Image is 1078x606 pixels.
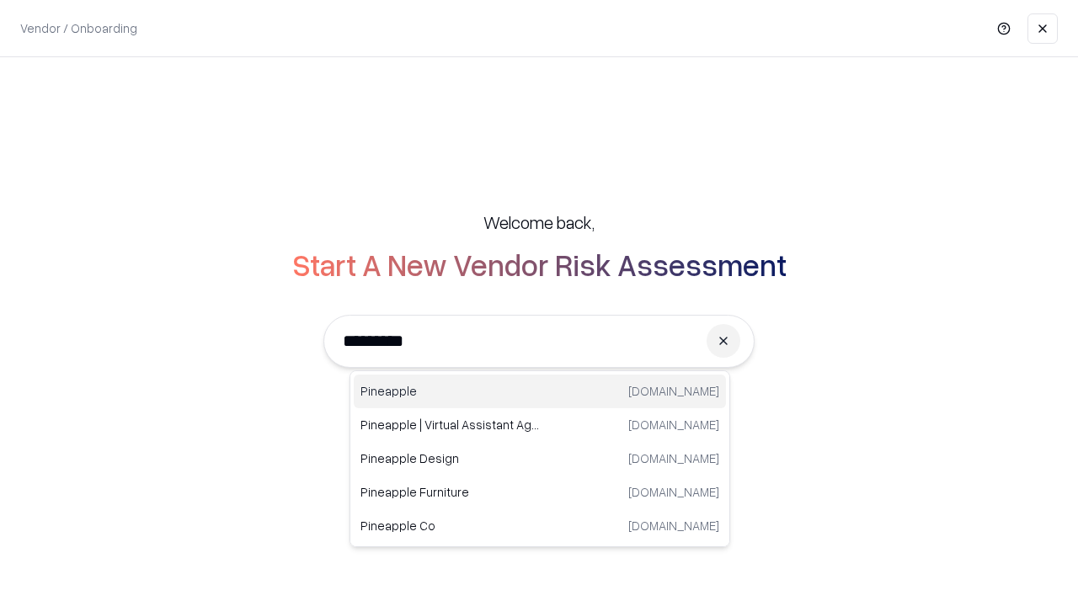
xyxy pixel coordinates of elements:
div: Suggestions [350,370,730,547]
p: Vendor / Onboarding [20,19,137,37]
p: [DOMAIN_NAME] [628,449,719,467]
p: Pineapple Co [360,517,540,534]
p: Pineapple Design [360,449,540,467]
p: [DOMAIN_NAME] [628,382,719,400]
p: [DOMAIN_NAME] [628,416,719,433]
p: Pineapple | Virtual Assistant Agency [360,416,540,433]
p: Pineapple Furniture [360,483,540,501]
h5: Welcome back, [483,210,595,234]
p: [DOMAIN_NAME] [628,517,719,534]
p: Pineapple [360,382,540,400]
h2: Start A New Vendor Risk Assessment [292,247,787,281]
p: [DOMAIN_NAME] [628,483,719,501]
